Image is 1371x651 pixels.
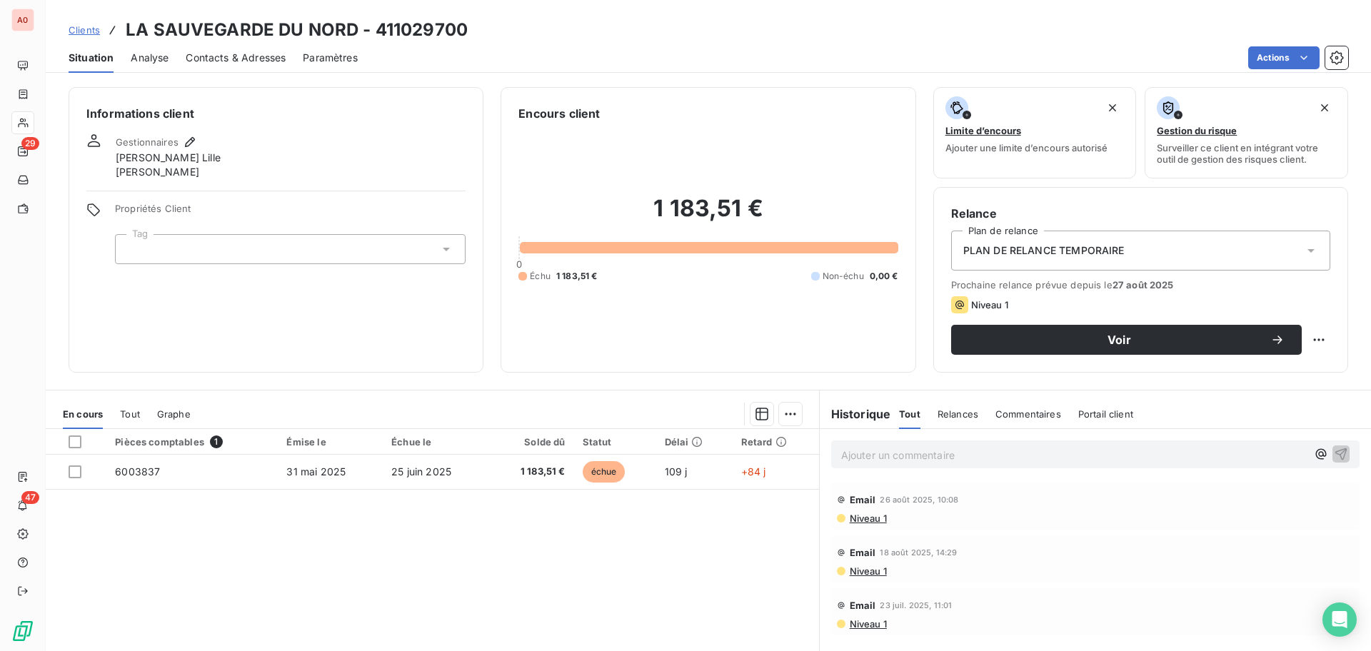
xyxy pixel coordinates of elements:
[850,494,876,505] span: Email
[850,547,876,558] span: Email
[995,408,1061,420] span: Commentaires
[968,334,1270,345] span: Voir
[880,548,957,557] span: 18 août 2025, 14:29
[938,408,978,420] span: Relances
[823,270,864,283] span: Non-échu
[880,495,958,504] span: 26 août 2025, 10:08
[86,105,466,122] h6: Informations client
[286,465,346,478] span: 31 mai 2025
[11,620,34,642] img: Logo LeanPay
[518,194,898,237] h2: 1 183,51 €
[69,51,114,65] span: Situation
[741,436,810,448] div: Retard
[518,105,600,122] h6: Encours client
[120,408,140,420] span: Tout
[127,243,139,256] input: Ajouter une valeur
[963,243,1125,258] span: PLAN DE RELANCE TEMPORAIRE
[186,51,286,65] span: Contacts & Adresses
[498,465,566,479] span: 1 183,51 €
[1145,87,1348,178] button: Gestion du risqueSurveiller ce client en intégrant votre outil de gestion des risques client.
[115,435,269,448] div: Pièces comptables
[1322,602,1357,637] div: Open Intercom Messenger
[391,465,451,478] span: 25 juin 2025
[157,408,191,420] span: Graphe
[69,23,100,37] a: Clients
[741,465,766,478] span: +84 j
[848,513,887,524] span: Niveau 1
[880,601,952,610] span: 23 juil. 2025, 11:01
[498,436,566,448] div: Solde dû
[21,491,39,504] span: 47
[556,270,598,283] span: 1 183,51 €
[848,618,887,630] span: Niveau 1
[1157,125,1237,136] span: Gestion du risque
[1157,142,1336,165] span: Surveiller ce client en intégrant votre outil de gestion des risques client.
[21,137,39,150] span: 29
[116,165,199,179] span: [PERSON_NAME]
[115,203,466,223] span: Propriétés Client
[583,436,648,448] div: Statut
[1113,279,1174,291] span: 27 août 2025
[1248,46,1320,69] button: Actions
[665,465,688,478] span: 109 j
[971,299,1008,311] span: Niveau 1
[945,125,1021,136] span: Limite d’encours
[126,17,468,43] h3: LA SAUVEGARDE DU NORD - 411029700
[951,205,1330,222] h6: Relance
[850,600,876,611] span: Email
[951,279,1330,291] span: Prochaine relance prévue depuis le
[848,565,887,577] span: Niveau 1
[131,51,169,65] span: Analyse
[303,51,358,65] span: Paramètres
[210,435,223,448] span: 1
[945,142,1108,153] span: Ajouter une limite d’encours autorisé
[820,405,891,423] h6: Historique
[69,24,100,36] span: Clients
[870,270,898,283] span: 0,00 €
[286,436,374,448] div: Émise le
[1078,408,1133,420] span: Portail client
[115,465,160,478] span: 6003837
[516,258,522,270] span: 0
[116,151,221,165] span: [PERSON_NAME] Lille
[899,408,920,420] span: Tout
[933,87,1137,178] button: Limite d’encoursAjouter une limite d’encours autorisé
[530,270,551,283] span: Échu
[665,436,724,448] div: Délai
[63,408,103,420] span: En cours
[583,461,626,483] span: échue
[391,436,480,448] div: Échue le
[951,325,1302,355] button: Voir
[11,9,34,31] div: A0
[116,136,179,148] span: Gestionnaires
